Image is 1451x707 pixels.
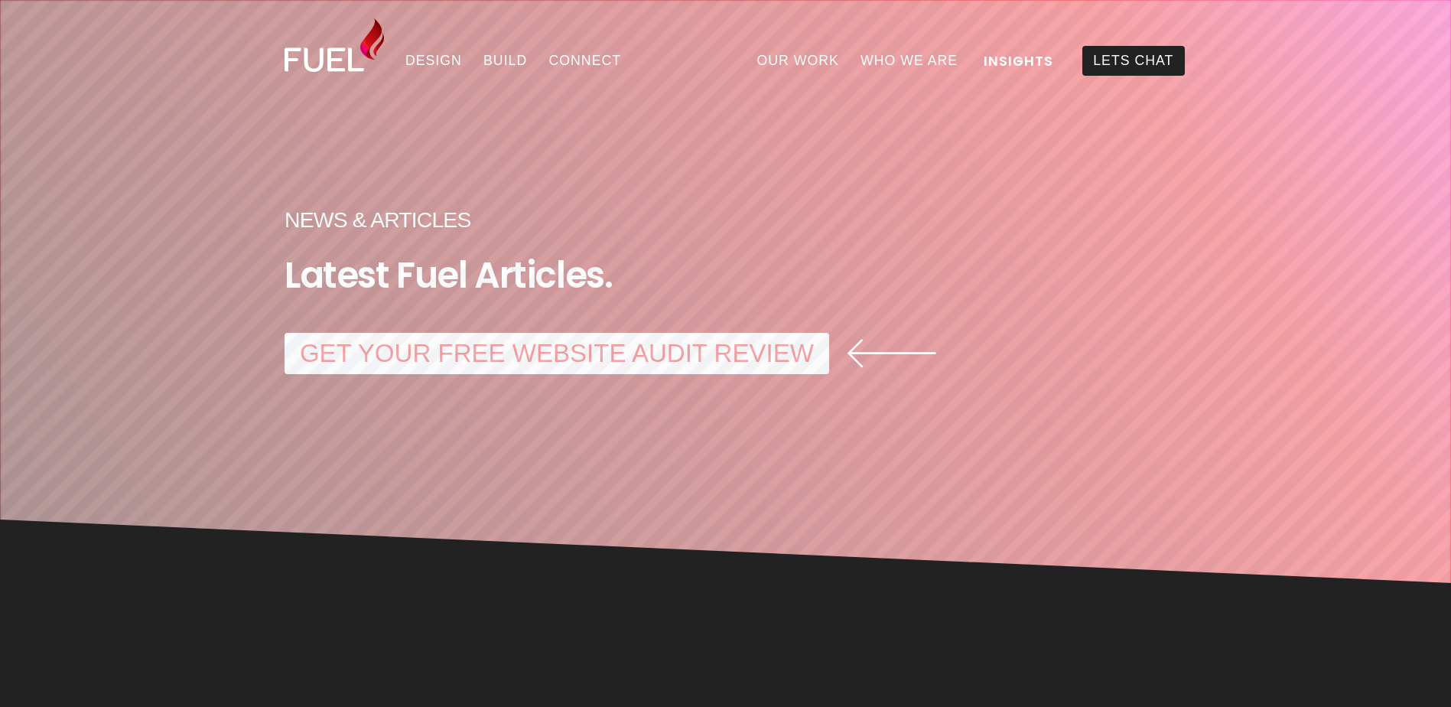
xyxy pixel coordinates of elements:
[1082,46,1184,76] a: Lets Chat
[538,46,632,76] a: Connect
[746,46,850,76] a: Our Work
[973,46,1064,76] a: Insights
[850,46,968,76] a: Who We Are
[285,18,384,72] img: Fuel Design Ltd - Website design and development company in North Shore, Auckland
[395,46,473,76] a: Design
[473,46,538,76] a: Build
